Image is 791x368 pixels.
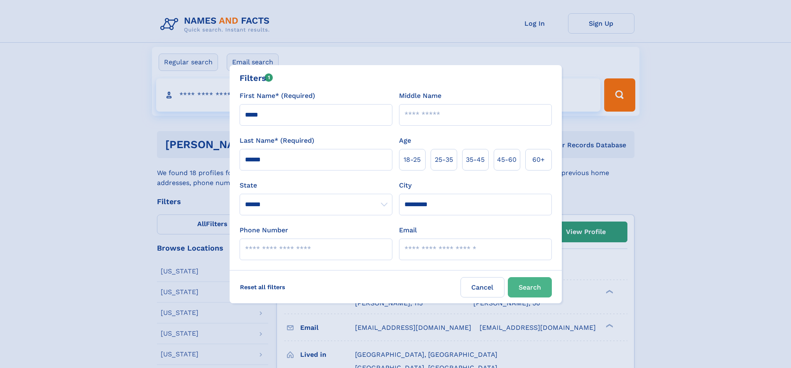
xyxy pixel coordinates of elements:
[240,180,392,190] label: State
[435,155,453,165] span: 25‑35
[404,155,421,165] span: 18‑25
[399,225,417,235] label: Email
[497,155,517,165] span: 45‑60
[508,277,552,297] button: Search
[240,225,288,235] label: Phone Number
[532,155,545,165] span: 60+
[235,277,291,297] label: Reset all filters
[399,136,411,146] label: Age
[240,91,315,101] label: First Name* (Required)
[240,72,273,84] div: Filters
[399,180,411,190] label: City
[466,155,485,165] span: 35‑45
[460,277,504,297] label: Cancel
[240,136,314,146] label: Last Name* (Required)
[399,91,441,101] label: Middle Name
